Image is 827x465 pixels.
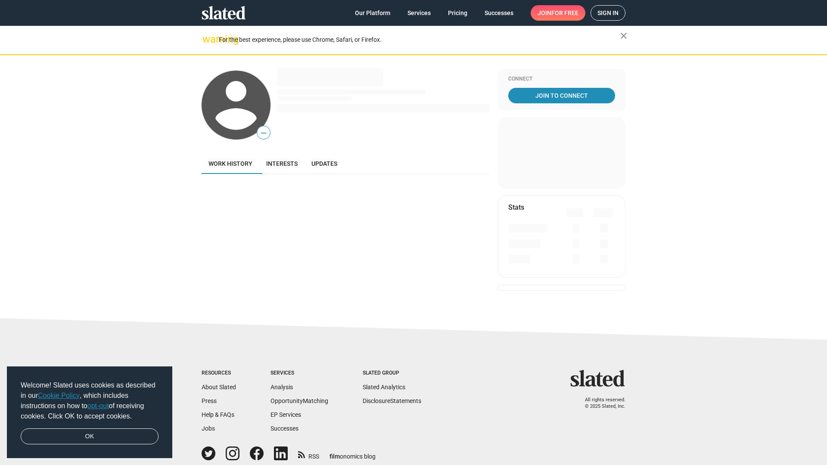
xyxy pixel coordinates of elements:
[202,397,217,404] a: Press
[311,160,337,167] span: Updates
[619,31,629,41] mat-icon: close
[202,153,259,174] a: Work history
[270,384,293,391] a: Analysis
[363,384,405,391] a: Slated Analytics
[21,380,159,422] span: Welcome! Slated uses cookies as described in our , which includes instructions on how to of recei...
[270,397,328,404] a: OpportunityMatching
[597,6,619,20] span: Sign in
[510,88,613,103] span: Join To Connect
[305,153,344,174] a: Updates
[202,370,236,377] div: Resources
[485,5,513,21] span: Successes
[202,411,234,418] a: Help & FAQs
[202,425,215,432] a: Jobs
[448,5,467,21] span: Pricing
[538,5,578,21] span: Join
[298,447,319,461] a: RSS
[270,411,301,418] a: EP Services
[7,366,172,459] div: cookieconsent
[551,5,578,21] span: for free
[363,397,421,404] a: DisclosureStatements
[202,384,236,391] a: About Slated
[330,446,376,461] a: filmonomics blog
[202,34,213,44] mat-icon: warning
[508,76,615,83] div: Connect
[591,5,625,21] a: Sign in
[87,402,109,409] a: opt-out
[38,392,80,399] a: Cookie Policy
[21,428,159,445] a: dismiss cookie message
[266,160,298,167] span: Interests
[508,203,524,212] mat-card-title: Stats
[257,127,270,139] span: —
[576,397,625,409] p: All rights reserved. © 2025 Slated, Inc.
[270,425,298,432] a: Successes
[219,34,620,46] div: For the best experience, please use Chrome, Safari, or Firefox.
[208,160,252,167] span: Work history
[478,5,520,21] a: Successes
[270,370,328,377] div: Services
[348,5,397,21] a: Our Platform
[355,5,390,21] span: Our Platform
[259,153,305,174] a: Interests
[531,5,585,21] a: Joinfor free
[508,88,615,103] a: Join To Connect
[363,370,421,377] div: Slated Group
[407,5,431,21] span: Services
[401,5,438,21] a: Services
[441,5,474,21] a: Pricing
[330,453,340,460] span: film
